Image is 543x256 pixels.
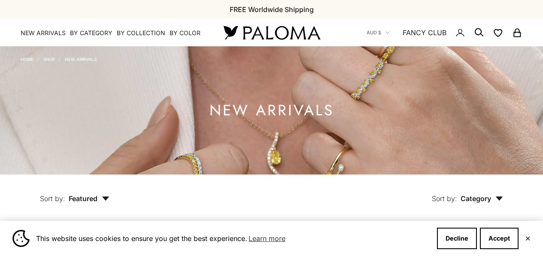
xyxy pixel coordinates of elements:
a: FANCY CLUB [403,27,446,38]
a: Learn more [247,232,287,245]
h1: NEW ARRIVALS [209,105,334,116]
span: Sort by: [432,194,457,203]
nav: Primary navigation [21,29,203,37]
button: Close [525,236,531,241]
span: Sort by: [40,194,65,203]
span: Featured [69,194,109,203]
button: Decline [437,228,477,249]
a: Home [21,57,33,62]
img: Cookie banner [12,230,30,247]
button: Sort by: Featured [20,175,129,211]
nav: Breadcrumb [21,55,97,62]
summary: By Color [170,29,200,37]
p: FREE Worldwide Shipping [230,4,314,15]
button: Sort by: Category [412,175,523,211]
button: AUD $ [367,29,390,36]
span: This website uses cookies to ensure you get the best experience. [36,232,430,245]
summary: By Category [70,29,112,37]
button: Accept [480,228,519,249]
span: AUD $ [367,29,381,36]
nav: Secondary navigation [367,19,522,46]
a: Shop [43,57,55,62]
span: Category [461,194,503,203]
a: NEW ARRIVALS [21,29,66,37]
a: NEW ARRIVALS [65,57,97,62]
summary: By Collection [117,29,165,37]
